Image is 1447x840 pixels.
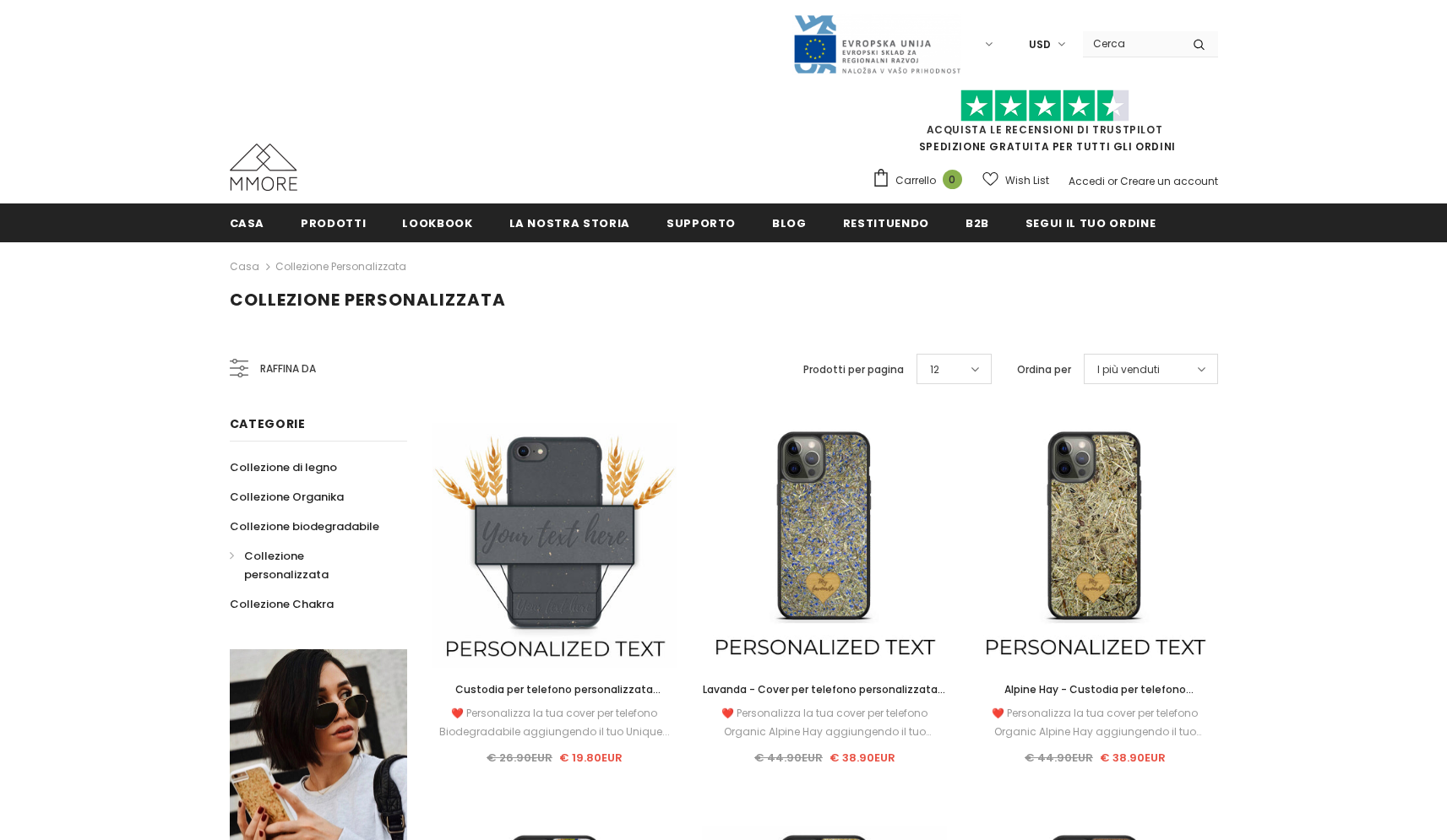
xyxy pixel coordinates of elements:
[301,203,366,241] a: Prodotti
[772,215,807,231] span: Blog
[230,203,265,241] a: Casa
[943,170,962,189] span: 0
[1017,361,1071,378] label: Ordina per
[1025,215,1156,231] span: Segui il tuo ordine
[260,360,316,378] span: Raffina da
[559,750,623,766] span: € 19.80EUR
[1005,172,1049,189] span: Wish List
[509,203,630,241] a: La nostra storia
[230,459,337,475] span: Collezione di legno
[703,682,946,715] span: Lavanda - Cover per telefono personalizzata - Regalo personalizzato
[509,215,630,231] span: La nostra storia
[992,682,1198,715] span: Alpine Hay - Custodia per telefono personalizzata - Regalo personalizzato
[972,704,1217,741] div: ❤️ Personalizza la tua cover per telefono Organic Alpine Hay aggiungendo il tuo Unique...
[230,596,334,612] span: Collezione Chakra
[230,489,344,505] span: Collezione Organika
[230,453,337,482] a: Collezione di legno
[1069,174,1105,188] a: Accedi
[792,14,961,75] img: Javni Razpis
[1100,750,1166,766] span: € 38.90EUR
[432,704,677,741] div: ❤️ Personalizza la tua cover per telefono Biodegradabile aggiungendo il tuo Unique...
[230,215,265,231] span: Casa
[666,203,736,241] a: supporto
[930,361,939,378] span: 12
[960,89,1129,122] img: Fidati di Pilot Stars
[966,215,989,231] span: B2B
[230,257,259,277] a: Casa
[402,203,472,241] a: Lookbook
[772,203,807,241] a: Blog
[972,680,1217,699] a: Alpine Hay - Custodia per telefono personalizzata - Regalo personalizzato
[754,750,823,766] span: € 44.90EUR
[702,680,947,699] a: Lavanda - Cover per telefono personalizzata - Regalo personalizzato
[1107,174,1118,188] span: or
[230,589,334,619] a: Collezione Chakra
[230,482,344,512] a: Collezione Organika
[1025,203,1156,241] a: Segui il tuo ordine
[1025,750,1093,766] span: € 44.90EUR
[1097,361,1160,378] span: I più venduti
[666,215,736,231] span: supporto
[230,518,379,534] span: Collezione biodegradabile
[230,541,389,589] a: Collezione personalizzata
[702,704,947,741] div: ❤️ Personalizza la tua cover per telefono Organic Alpine Hay aggiungendo il tuo Unique...
[1120,174,1218,188] a: Creare un account
[230,415,306,432] span: Categorie
[1029,36,1051,53] span: USD
[803,361,904,378] label: Prodotti per pagina
[230,288,506,312] span: Collezione personalizzata
[244,548,329,583] span: Collezione personalizzata
[230,512,379,541] a: Collezione biodegradabile
[872,168,971,193] a: Carrello 0
[301,215,366,231] span: Prodotti
[275,259,406,274] a: Collezione personalizzata
[982,165,1049,195] a: Wish List
[927,122,1163,137] a: Acquista le recensioni di TrustPilot
[895,172,936,189] span: Carrello
[966,203,989,241] a: B2B
[843,203,929,241] a: Restituendo
[843,215,929,231] span: Restituendo
[432,680,677,699] a: Custodia per telefono personalizzata biodegradabile - nera
[1083,31,1180,56] input: Search Site
[455,682,661,715] span: Custodia per telefono personalizzata biodegradabile - nera
[872,97,1218,154] span: SPEDIZIONE GRATUITA PER TUTTI GLI ORDINI
[402,215,472,231] span: Lookbook
[830,750,895,766] span: € 38.90EUR
[487,750,552,766] span: € 26.90EUR
[792,36,961,51] a: Javni Razpis
[230,144,297,191] img: Casi MMORE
